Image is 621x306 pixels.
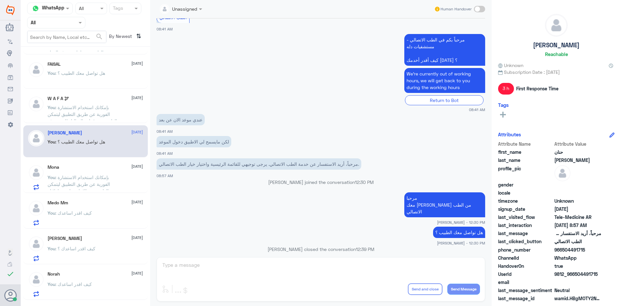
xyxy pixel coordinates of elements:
[498,149,553,155] span: first_name
[554,157,601,164] span: المحيسني
[498,165,553,180] span: profile_pic
[498,279,553,286] span: email
[554,238,601,245] span: الطب الاتصالي
[554,149,601,155] span: حنان
[469,107,485,112] span: 08:41 AM
[28,164,44,181] img: defaultAdmin.png
[498,295,553,302] span: last_message_id
[95,31,103,42] button: search
[498,230,553,237] span: last_message
[28,236,44,252] img: defaultAdmin.png
[48,210,55,216] span: You
[28,130,44,146] img: defaultAdmin.png
[48,96,69,101] h5: W A F A 🕊
[112,5,123,13] div: Tags
[554,165,571,181] img: defaultAdmin.png
[48,246,55,251] span: You
[554,287,601,294] span: 0
[136,31,141,41] i: ⇅
[356,246,374,252] span: 12:39 PM
[498,222,553,229] span: last_interaction
[554,214,601,221] span: Tele-Medicine AR
[131,95,143,101] span: [DATE]
[498,271,553,278] span: UserId
[498,141,553,147] span: Attribute Name
[157,174,173,178] span: 08:57 AM
[157,151,173,155] span: 08:41 AM
[31,4,40,13] img: whatsapp.png
[27,31,106,43] input: Search by Name, Local etc…
[157,136,231,147] p: 3/9/2025, 8:41 AM
[48,175,55,180] span: You
[131,129,143,135] span: [DATE]
[159,15,187,20] span: الطب الاتصالي
[157,179,485,186] p: [PERSON_NAME] joined the conversation
[516,85,559,92] span: First Response Time
[131,235,143,241] span: [DATE]
[498,238,553,245] span: last_clicked_button
[554,230,601,237] span: مرحباً، أريد الاستفسار عن خدمة الطب الاتصالي. يرجى توجيهي للقائمة الرئيسية واختيار خيار الطب الات...
[28,96,44,112] img: defaultAdmin.png
[157,114,205,125] p: 3/9/2025, 8:41 AM
[498,287,553,294] span: last_message_sentiment
[48,164,59,170] h5: Mona
[55,139,105,144] span: : هل تواصل معك الطبيب ؟
[554,246,601,253] span: 966504491715
[131,270,143,276] span: [DATE]
[355,179,374,185] span: 12:30 PM
[498,198,553,204] span: timezone
[48,70,55,76] span: You
[131,199,143,205] span: [DATE]
[157,246,485,253] p: [PERSON_NAME] closed the conversation
[433,227,485,238] p: 3/9/2025, 12:30 PM
[554,295,601,302] span: wamid.HBgMOTY2NTA0NDkxNzE1FQIAEhgUM0E5ODFFNjE0RTU5MTk0NzFFNDgA
[48,139,55,144] span: You
[554,198,601,204] span: Unknown
[498,189,553,196] span: locale
[498,102,509,108] h6: Tags
[498,69,615,75] span: Subscription Date : [DATE]
[48,281,55,287] span: You
[55,210,92,216] span: : كيف اقدر اساعدك
[404,34,485,66] p: 3/9/2025, 8:41 AM
[106,31,134,44] span: By Newest
[131,164,143,169] span: [DATE]
[48,105,117,130] span: : بإمكانك استخدام الاستشارة الفورية عن طريق التطبيق ليتمكن الطبيب من قراءة التحاليل لك وصرف اللازم
[95,33,103,40] span: search
[28,62,44,78] img: defaultAdmin.png
[554,206,601,212] span: 2025-09-03T05:40:44.682Z
[554,263,601,269] span: true
[48,200,68,206] h5: Medo Mm
[55,281,92,287] span: : كيف اقدر اساعدك
[48,62,60,67] h5: FAISAL
[157,27,173,31] span: 08:41 AM
[48,105,55,110] span: You
[554,255,601,261] span: 2
[55,70,105,76] span: : هل تواصل معك الطبيب ؟
[554,222,601,229] span: 2025-09-03T05:57:32.672Z
[404,192,485,217] p: 3/9/2025, 12:30 PM
[554,189,601,196] span: null
[545,51,568,57] h6: Reachable
[447,284,480,295] button: Send Message
[131,61,143,66] span: [DATE]
[405,95,484,105] div: Return to Bot
[404,68,485,93] p: 3/9/2025, 8:41 AM
[4,289,16,301] button: Avatar
[498,157,553,164] span: last_name
[441,6,472,12] span: Human Handover
[55,246,95,251] span: : كيف اقدر اساعدك ؟
[437,220,485,225] span: [PERSON_NAME] - 12:30 PM
[157,158,361,170] p: 3/9/2025, 8:57 AM
[498,62,523,69] span: Unknown
[554,271,601,278] span: 9812_966504491715
[157,129,173,133] span: 08:41 AM
[498,206,553,212] span: signup_date
[554,141,601,147] span: Attribute Value
[28,200,44,216] img: defaultAdmin.png
[408,283,442,295] button: Send and close
[498,263,553,269] span: HandoverOn
[48,175,110,200] span: : بإمكانك استخدام الاستشارة الفورية عن طريق التطبيق ليتمكن الطبيب من الاجابة على تساؤلاتك الصحية
[498,131,521,137] h6: Attributes
[48,236,82,241] h5: Mohamed Alfy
